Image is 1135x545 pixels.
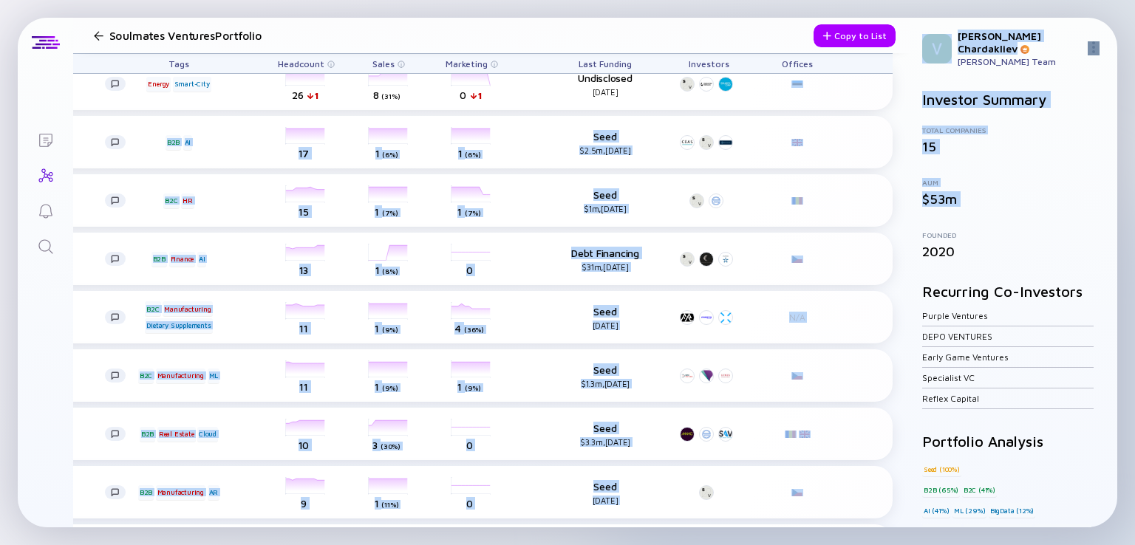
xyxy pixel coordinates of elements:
[922,393,979,404] a: Reflex Capital
[958,30,1082,55] div: [PERSON_NAME] Chardakliev
[145,301,160,316] div: B2C
[557,204,653,213] div: $1m, [DATE]
[163,193,179,208] div: B2C
[557,480,653,505] div: Seed
[922,482,960,497] div: B2B (65%)
[557,379,653,388] div: $1.3m, [DATE]
[952,503,986,518] div: ML (29%)
[557,72,653,97] div: Undisclosed
[137,54,220,73] div: Tags
[764,54,831,73] div: Offices
[169,252,196,267] div: Finance
[922,91,1105,108] h2: Investor Summary
[922,433,1105,450] h2: Portfolio Analysis
[557,145,653,155] div: $2.5m, [DATE]
[791,197,803,205] img: Romania Flag
[557,87,653,97] div: [DATE]
[922,34,952,64] img: Viktor Profile Picture
[922,244,1105,259] div: 2020
[156,485,205,500] div: Manufacturing
[151,252,167,267] div: B2B
[764,312,831,323] div: N/A
[372,58,395,69] span: Sales
[922,283,1105,300] h2: Recurring Co-Investors
[146,77,171,92] div: Energy
[557,437,653,447] div: $3.3m, [DATE]
[208,485,220,500] div: AR
[18,121,73,157] a: Lists
[791,139,803,146] img: United Kingdom Flag
[922,139,1105,154] div: 15
[138,369,154,383] div: B2C
[557,321,653,330] div: [DATE]
[557,363,653,388] div: Seed
[163,301,212,316] div: Manufacturing
[962,482,997,497] div: B2C (41%)
[1088,41,1100,53] img: Menu
[791,372,803,380] img: Czechia Flag
[446,58,488,69] span: Marketing
[958,56,1082,67] div: [PERSON_NAME] Team
[922,503,950,518] div: AI (41%)
[173,77,211,92] div: Smart-City
[922,126,1105,134] div: Total Companies
[922,178,1105,187] div: AUM
[166,135,181,150] div: B2B
[964,524,1032,538] div: Manufacturing (41%)
[922,352,1009,363] a: Early Game Ventures
[557,496,653,505] div: [DATE]
[181,193,194,208] div: HR
[557,188,653,213] div: Seed
[18,157,73,192] a: Investor Map
[922,331,992,342] a: DEPO VENTURES
[922,462,961,476] div: Seed (100%)
[579,58,632,69] span: Last Funding
[922,230,1105,239] div: Founded
[557,422,653,447] div: Seed
[799,431,811,438] img: United Kingdom Flag
[197,427,218,442] div: Cloud
[989,503,1035,518] div: BigData (12%)
[922,524,961,538] div: SaaS (47%)
[675,54,742,73] div: Investors
[922,372,975,383] a: Specialist VC
[183,135,193,150] div: AI
[18,227,73,263] a: Search
[557,247,653,272] div: Debt Financing
[18,192,73,227] a: Reminders
[208,369,220,383] div: ML
[922,310,988,321] a: Purple Ventures
[278,58,324,69] span: Headcount
[791,489,803,496] img: Czechia Flag
[791,256,803,263] img: Czechia Flag
[814,24,896,47] button: Copy to List
[557,262,653,272] div: $31m, [DATE]
[1034,524,1091,538] div: Healthcare (29%)
[109,29,262,42] h1: Soulmates Ventures Portfolio
[922,191,1105,207] div: $53m
[557,305,653,330] div: Seed
[197,252,207,267] div: AI
[145,318,212,333] div: Dietary Supplements
[156,369,205,383] div: Manufacturing
[791,80,803,88] img: Estonia Flag
[557,130,653,155] div: Seed
[157,427,196,442] div: Real Estate
[140,427,155,442] div: B2B
[138,485,154,500] div: B2B
[785,431,797,438] img: Romania Flag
